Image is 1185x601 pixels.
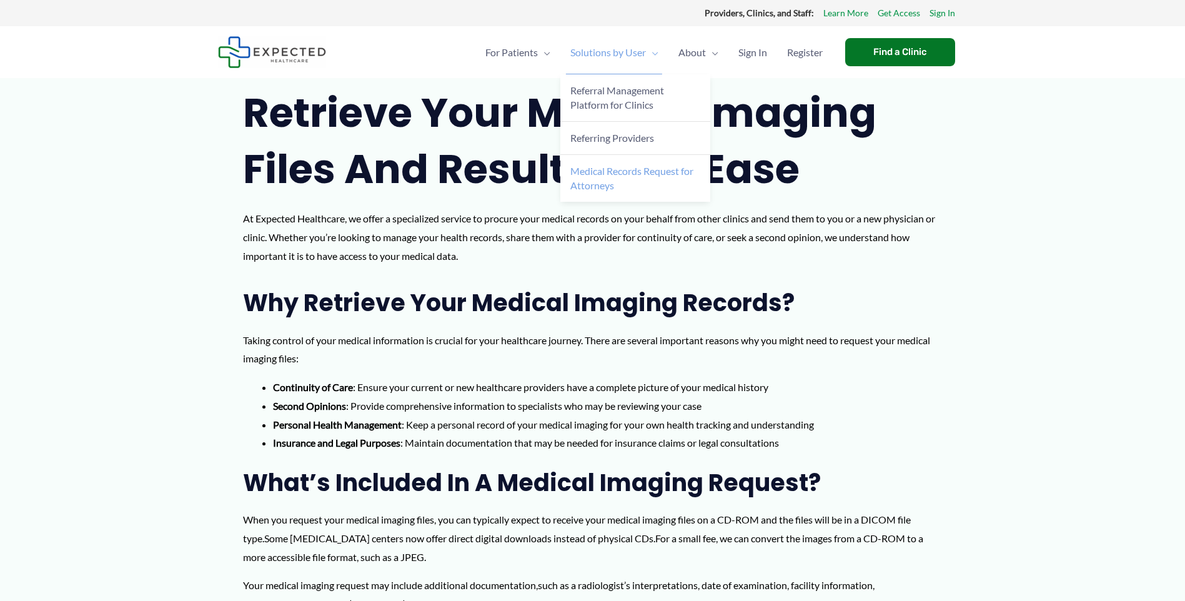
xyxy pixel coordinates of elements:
span: Menu Toggle [538,31,550,74]
a: Register [777,31,833,74]
a: Find a Clinic [845,38,955,66]
li: : Maintain documentation that may be needed for insurance claims or legal consultations [273,434,943,452]
span: Solutions by User [570,31,646,74]
a: Get Access [878,5,920,21]
a: Solutions by UserMenu Toggle [560,31,668,74]
a: For PatientsMenu Toggle [475,31,560,74]
h1: Retrieve Your Medical Imaging Files and Results with Ease [243,85,943,197]
a: Medical Records Request for Attorneys [560,155,710,202]
p: When you request your medical imaging files, you can typically expect to receive your medical ima... [243,510,943,566]
span: Menu Toggle [706,31,718,74]
span: nclude additional documentation, [394,579,538,591]
li: : Provide comprehensive information to specialists who may be reviewing your case [273,397,943,415]
span: Register [787,31,823,74]
h2: Why Retrieve Your Medical Imaging Records? [243,287,943,318]
strong: Second Opinions [273,400,346,412]
span: Medical Records Request for Attorneys [570,165,693,191]
li: : Keep a personal record of your medical imaging for your own health tracking and understanding [273,415,943,434]
nav: Primary Site Navigation [475,31,833,74]
span: For a small fee, we can convert the images from a CD-ROM to a more accessible file format, such a... [243,532,923,563]
span: Some [MEDICAL_DATA] centers now offer direct digital downloads instead of physical CDs. [264,532,655,544]
li: : Ensure your current or new healthcare providers have a complete picture of your medical history [273,378,943,397]
span: Referral Management Platform for Clinics [570,84,664,111]
strong: Continuity of Care [273,381,353,393]
a: Sign In [930,5,955,21]
p: Taking control of your medical information is crucial for your healthcare journey. There are seve... [243,331,943,368]
h2: What’s Included in a Medical Imaging Request? [243,467,943,498]
span: Menu Toggle [646,31,658,74]
span: For Patients [485,31,538,74]
span: About [678,31,706,74]
a: Referring Providers [560,122,710,155]
a: AboutMenu Toggle [668,31,728,74]
span: Referring Providers [570,132,654,144]
strong: Insurance and Legal Purposes [273,437,400,449]
img: Expected Healthcare Logo - side, dark font, small [218,36,326,68]
a: Learn More [823,5,868,21]
strong: Providers, Clinics, and Staff: [705,7,814,18]
span: Sign In [738,31,767,74]
span: such as a r [538,579,582,591]
p: At Expected Healthcare, we offer a specialized service to procure your medical records on your be... [243,209,943,265]
span: Your medical imaging request may i [243,579,394,591]
a: Sign In [728,31,777,74]
strong: Personal Health Management [273,419,402,430]
a: Referral Management Platform for Clinics [560,74,710,122]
